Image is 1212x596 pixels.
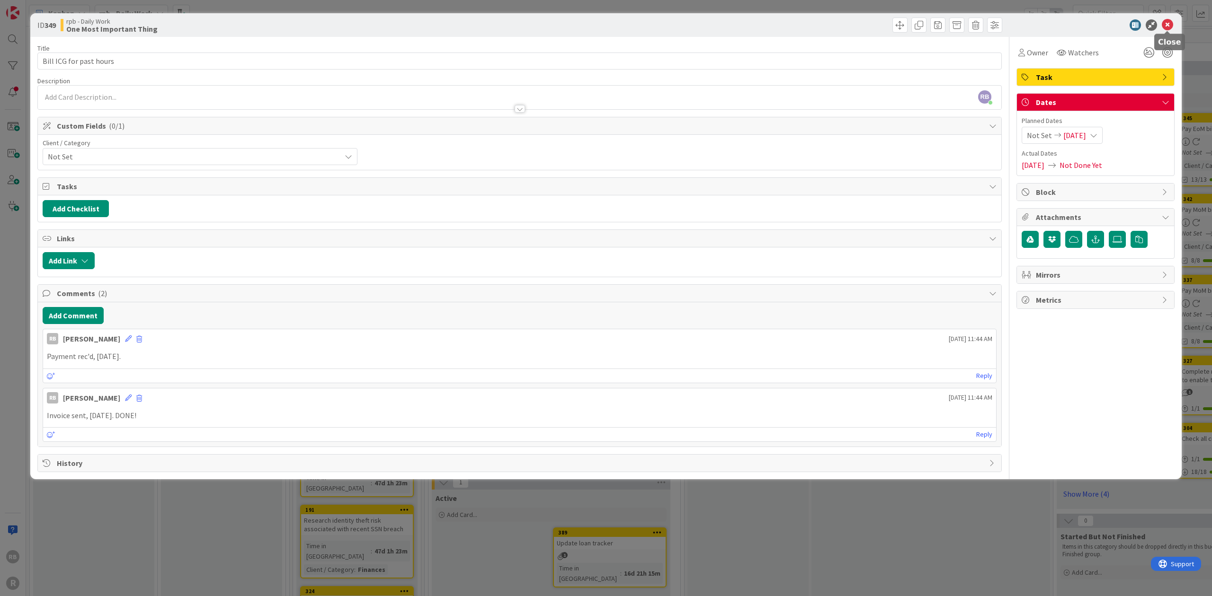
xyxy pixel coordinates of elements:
label: Title [37,44,50,53]
span: Mirrors [1036,269,1157,280]
h5: Close [1158,37,1181,46]
p: Invoice sent, [DATE]. DONE! [47,410,992,421]
span: ( 0/1 ) [109,121,125,131]
span: [DATE] [1022,159,1044,171]
span: Not Set [1027,130,1052,141]
span: ( 2 ) [98,289,107,298]
div: Client / Category [43,140,357,146]
span: Attachments [1036,211,1157,223]
a: Reply [976,429,992,440]
span: [DATE] [1063,130,1086,141]
button: Add Comment [43,307,104,324]
p: Payment rec'd, [DATE]. [47,351,992,362]
span: Comments [57,288,984,299]
span: Custom Fields [57,120,984,131]
div: RB [47,333,58,344]
span: Description [37,77,70,85]
span: Metrics [1036,294,1157,306]
span: ID [37,19,56,31]
b: One Most Important Thing [66,25,158,33]
div: [PERSON_NAME] [63,392,120,403]
a: Reply [976,370,992,382]
span: rpb - Daily Work [66,18,158,25]
span: Links [57,233,984,244]
div: [PERSON_NAME] [63,333,120,344]
span: Planned Dates [1022,116,1169,126]
span: Not Set [48,150,336,163]
b: 349 [45,20,56,30]
span: Dates [1036,96,1157,108]
span: History [57,457,984,469]
span: Task [1036,71,1157,83]
span: Block [1036,186,1157,198]
span: [DATE] 11:44 AM [949,334,992,344]
span: Watchers [1068,47,1099,58]
span: Actual Dates [1022,149,1169,158]
span: [DATE] 11:44 AM [949,393,992,403]
div: RB [47,392,58,403]
button: Add Link [43,252,95,269]
span: Not Done Yet [1060,159,1102,171]
span: Owner [1027,47,1048,58]
span: Tasks [57,181,984,192]
input: type card name here... [37,53,1002,70]
button: Add Checklist [43,200,109,217]
span: RB [978,90,991,104]
span: Support [20,1,43,13]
